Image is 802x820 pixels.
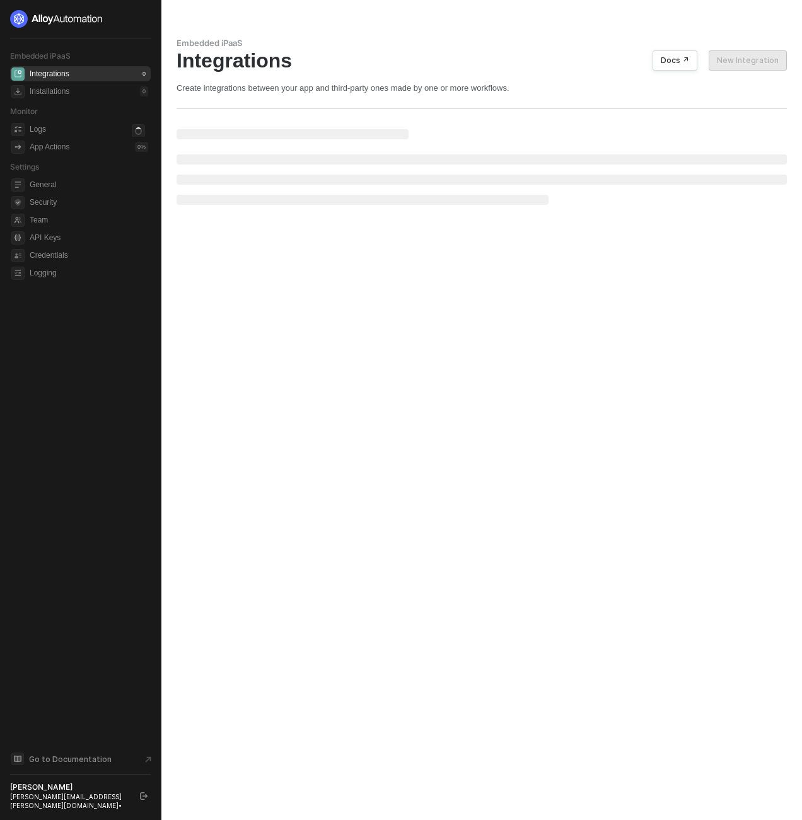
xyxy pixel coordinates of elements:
[10,751,151,766] a: Knowledge Base
[30,248,148,263] span: Credentials
[135,142,148,152] div: 0 %
[10,107,38,116] span: Monitor
[177,38,787,49] div: Embedded iPaaS
[11,85,25,98] span: installations
[30,265,148,280] span: Logging
[30,212,148,228] span: Team
[11,196,25,209] span: security
[29,754,112,765] span: Go to Documentation
[11,249,25,262] span: credentials
[10,782,129,792] div: [PERSON_NAME]
[30,124,46,135] div: Logs
[10,10,103,28] img: logo
[177,83,787,93] div: Create integrations between your app and third-party ones made by one or more workflows.
[132,124,145,137] span: icon-loader
[10,10,151,28] a: logo
[11,178,25,192] span: general
[30,177,148,192] span: General
[30,195,148,210] span: Security
[11,267,25,280] span: logging
[177,49,787,72] div: Integrations
[11,123,25,136] span: icon-logs
[140,792,148,800] span: logout
[10,162,39,171] span: Settings
[653,50,697,71] button: Docs ↗
[30,230,148,245] span: API Keys
[11,67,25,81] span: integrations
[30,69,69,79] div: Integrations
[11,753,24,765] span: documentation
[30,86,69,97] div: Installations
[11,231,25,245] span: api-key
[140,69,148,79] div: 0
[11,214,25,227] span: team
[11,141,25,154] span: icon-app-actions
[140,86,148,96] div: 0
[661,55,689,66] div: Docs ↗
[709,50,787,71] button: New Integration
[10,792,129,810] div: [PERSON_NAME][EMAIL_ADDRESS][PERSON_NAME][DOMAIN_NAME] •
[30,142,69,153] div: App Actions
[142,753,154,766] span: document-arrow
[10,51,71,61] span: Embedded iPaaS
